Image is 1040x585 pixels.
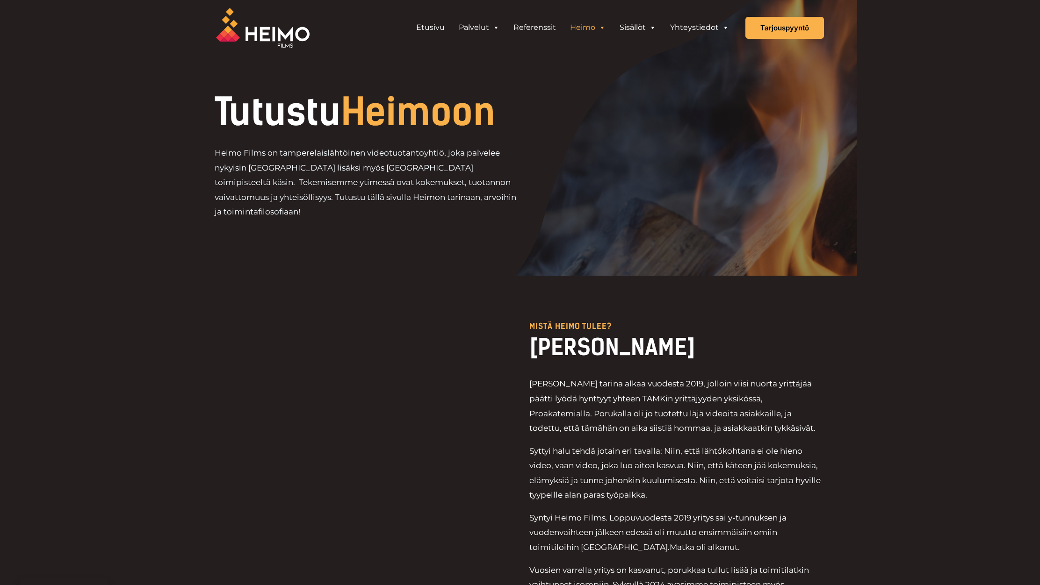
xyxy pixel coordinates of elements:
span: Matka oli alkanut. [670,542,740,552]
p: Mistä heimo tulee? [529,322,824,330]
aside: Header Widget 1 [404,18,741,37]
a: Tarjouspyyntö [745,17,824,39]
a: Referenssit [506,18,563,37]
a: Yhteystiedot [663,18,736,37]
p: Syntyi Heimo Films. Loppuvuodesta 2019 yritys sai y-tunnuksen ja vuodenvaihteen jälkeen edessä ol... [529,511,824,555]
p: Heimo Films on tamperelaislähtöinen videotuotantoyhtiö, joka palvelee nykyisin [GEOGRAPHIC_DATA] ... [215,146,520,220]
a: Palvelut [452,18,506,37]
a: Sisällöt [613,18,663,37]
p: Syttyi halu tehdä jotain eri tavalla: Niin, että lähtökohtana ei ole hieno video, vaan video, jok... [529,444,824,503]
span: Heimoon [341,90,495,135]
p: [PERSON_NAME] tarina alkaa vuodesta 2019, jolloin viisi nuorta yrittäjää päätti lyödä hynttyyt yh... [529,377,824,435]
a: Heimo [563,18,613,37]
a: Etusivu [409,18,452,37]
h2: [PERSON_NAME] [529,333,824,362]
h1: Tutustu [215,93,584,131]
img: Heimo Filmsin logo [216,8,310,48]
